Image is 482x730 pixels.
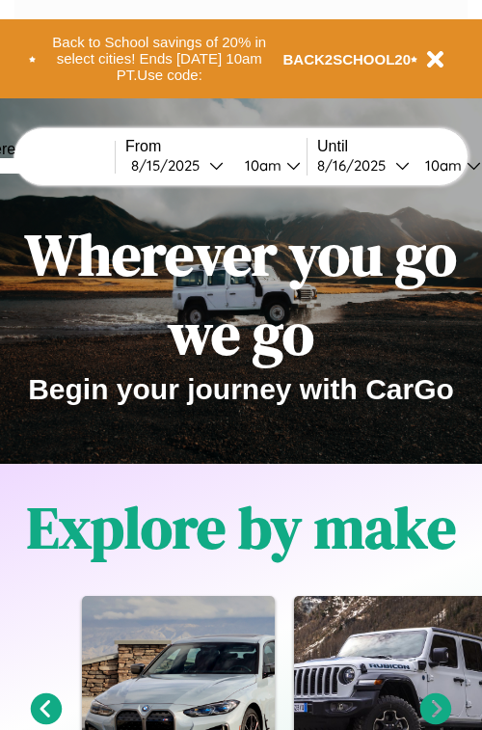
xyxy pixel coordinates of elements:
div: 10am [235,156,286,175]
div: 10am [415,156,467,175]
div: 8 / 16 / 2025 [317,156,395,175]
div: 8 / 15 / 2025 [131,156,209,175]
h1: Explore by make [27,488,456,567]
b: BACK2SCHOOL20 [283,51,412,68]
label: From [125,138,307,155]
button: 8/15/2025 [125,155,229,176]
button: Back to School savings of 20% in select cities! Ends [DATE] 10am PT.Use code: [36,29,283,89]
button: 10am [229,155,307,176]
